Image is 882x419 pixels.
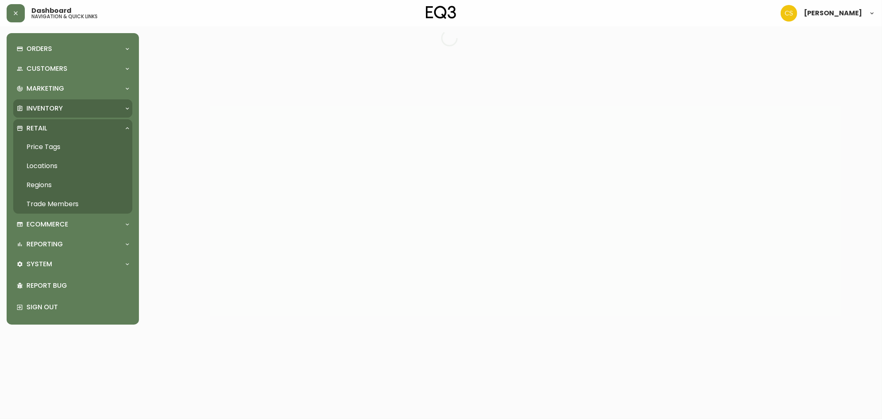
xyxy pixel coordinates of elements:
span: [PERSON_NAME] [804,10,862,17]
div: Ecommerce [13,215,132,234]
div: Report Bug [13,275,132,296]
p: Report Bug [26,281,129,290]
div: Orders [13,40,132,58]
a: Regions [13,176,132,195]
p: Ecommerce [26,220,68,229]
img: 996bfd46d64b78802a67b62ffe4c27a2 [781,5,797,22]
p: Customers [26,64,67,73]
a: Trade Members [13,195,132,214]
a: Locations [13,157,132,176]
p: Marketing [26,84,64,93]
img: logo [426,6,457,19]
a: Price Tags [13,137,132,157]
p: Orders [26,44,52,53]
div: Customers [13,60,132,78]
div: Retail [13,119,132,137]
p: System [26,260,52,269]
div: Sign Out [13,296,132,318]
div: System [13,255,132,273]
div: Reporting [13,235,132,253]
div: Inventory [13,99,132,118]
p: Sign Out [26,303,129,312]
h5: navigation & quick links [31,14,98,19]
p: Reporting [26,240,63,249]
div: Marketing [13,79,132,98]
span: Dashboard [31,7,72,14]
p: Retail [26,124,47,133]
p: Inventory [26,104,63,113]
